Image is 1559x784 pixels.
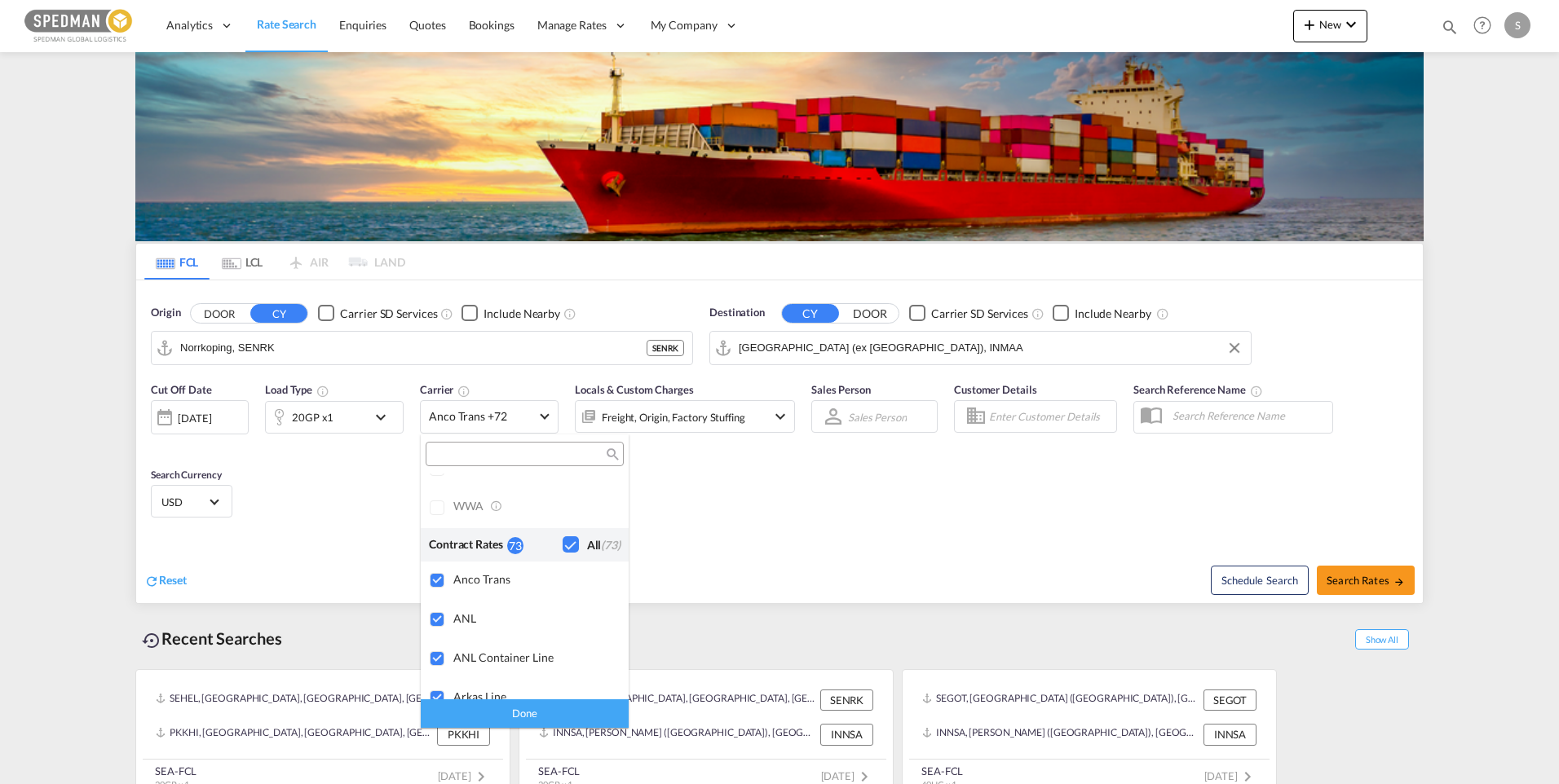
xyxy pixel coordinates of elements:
div: ANL Container Line [453,650,616,664]
div: Arkas Line [453,689,616,703]
span: (73) [601,538,621,552]
div: All [587,537,621,553]
div: Done [421,699,629,728]
div: WWA [453,499,616,514]
md-icon: icon-magnify [605,448,617,460]
div: ANL [453,611,616,625]
div: Anco Trans [453,572,616,586]
div: Contract Rates [429,536,507,553]
div: 73 [507,537,523,554]
md-icon: s18 icon-information-outline [490,499,505,513]
md-checkbox: Checkbox No Ink [563,536,621,553]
